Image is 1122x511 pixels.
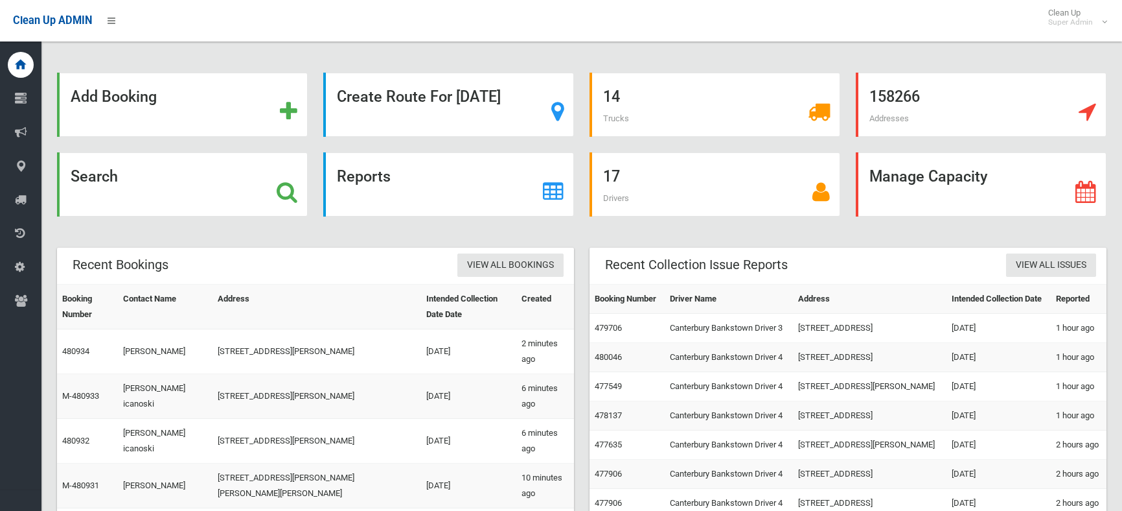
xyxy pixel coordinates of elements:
[665,460,793,489] td: Canterbury Bankstown Driver 4
[869,113,909,123] span: Addresses
[595,410,622,420] a: 478137
[1051,460,1106,489] td: 2 hours ago
[946,343,1051,372] td: [DATE]
[421,419,516,464] td: [DATE]
[62,391,99,401] a: M-480933
[62,436,89,446] a: 480932
[603,88,620,106] strong: 14
[665,431,793,460] td: Canterbury Bankstown Driver 4
[793,314,946,343] td: [STREET_ADDRESS]
[57,152,308,217] a: Search
[62,481,99,490] a: M-480931
[946,372,1051,401] td: [DATE]
[793,343,946,372] td: [STREET_ADDRESS]
[595,381,622,391] a: 477549
[665,343,793,372] td: Canterbury Bankstown Driver 4
[62,346,89,356] a: 480934
[595,323,622,333] a: 479706
[212,419,421,464] td: [STREET_ADDRESS][PERSON_NAME]
[665,372,793,401] td: Canterbury Bankstown Driver 4
[793,285,946,314] th: Address
[118,374,212,419] td: [PERSON_NAME] icanoski
[57,252,184,278] header: Recent Bookings
[946,314,1051,343] td: [DATE]
[665,401,793,431] td: Canterbury Bankstown Driver 4
[516,329,574,374] td: 2 minutes ago
[323,152,574,217] a: Reports
[516,464,574,508] td: 10 minutes ago
[856,73,1106,137] a: 158266 Addresses
[421,374,516,419] td: [DATE]
[665,285,793,314] th: Driver Name
[595,498,622,508] a: 477906
[337,88,501,106] strong: Create Route For [DATE]
[118,464,212,508] td: [PERSON_NAME]
[516,419,574,464] td: 6 minutes ago
[946,460,1051,489] td: [DATE]
[603,167,620,185] strong: 17
[1051,372,1106,401] td: 1 hour ago
[869,167,987,185] strong: Manage Capacity
[212,374,421,419] td: [STREET_ADDRESS][PERSON_NAME]
[590,252,803,278] header: Recent Collection Issue Reports
[212,329,421,374] td: [STREET_ADDRESS][PERSON_NAME]
[590,152,840,217] a: 17 Drivers
[118,285,212,329] th: Contact Name
[516,285,574,329] th: Created
[793,460,946,489] td: [STREET_ADDRESS]
[793,401,946,431] td: [STREET_ADDRESS]
[946,431,1051,460] td: [DATE]
[516,374,574,419] td: 6 minutes ago
[337,167,391,185] strong: Reports
[1006,254,1096,278] a: View All Issues
[595,469,622,479] a: 477906
[595,440,622,449] a: 477635
[13,14,92,27] span: Clean Up ADMIN
[1051,431,1106,460] td: 2 hours ago
[665,314,793,343] td: Canterbury Bankstown Driver 3
[1048,18,1093,27] small: Super Admin
[457,254,564,278] a: View All Bookings
[323,73,574,137] a: Create Route For [DATE]
[71,167,118,185] strong: Search
[1051,285,1106,314] th: Reported
[595,352,622,362] a: 480046
[793,372,946,401] td: [STREET_ADDRESS][PERSON_NAME]
[603,193,629,203] span: Drivers
[1051,314,1106,343] td: 1 hour ago
[869,88,920,106] strong: 158266
[946,285,1051,314] th: Intended Collection Date
[793,431,946,460] td: [STREET_ADDRESS][PERSON_NAME]
[71,88,157,106] strong: Add Booking
[421,329,516,374] td: [DATE]
[856,152,1106,217] a: Manage Capacity
[946,401,1051,431] td: [DATE]
[421,464,516,508] td: [DATE]
[1051,401,1106,431] td: 1 hour ago
[212,285,421,329] th: Address
[57,285,118,329] th: Booking Number
[118,329,212,374] td: [PERSON_NAME]
[118,419,212,464] td: [PERSON_NAME] icanoski
[603,113,629,123] span: Trucks
[590,73,840,137] a: 14 Trucks
[1042,8,1106,27] span: Clean Up
[212,464,421,508] td: [STREET_ADDRESS][PERSON_NAME][PERSON_NAME][PERSON_NAME]
[57,73,308,137] a: Add Booking
[421,285,516,329] th: Intended Collection Date Date
[590,285,665,314] th: Booking Number
[1051,343,1106,372] td: 1 hour ago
